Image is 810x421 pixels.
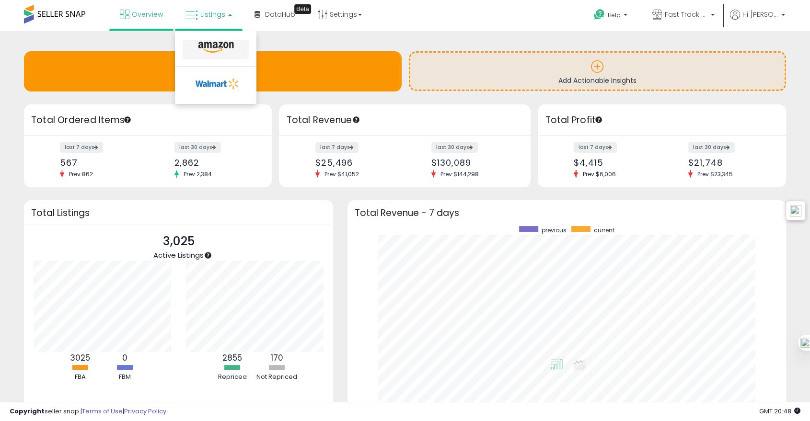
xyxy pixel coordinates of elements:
[578,170,621,178] span: Prev: $6,006
[586,1,637,31] a: Help
[352,115,360,124] div: Tooltip anchor
[200,10,225,19] span: Listings
[31,114,265,127] h3: Total Ordered Items
[315,158,398,168] div: $25,496
[355,209,779,216] h3: Total Revenue - 7 days
[153,232,204,250] p: 3,025
[574,158,655,168] div: $4,415
[222,352,242,364] b: 2855
[431,158,514,168] div: $130,089
[174,142,221,153] label: last 30 days
[174,158,255,168] div: 2,862
[124,407,166,416] a: Privacy Policy
[665,10,708,19] span: Fast Track FBA
[132,10,163,19] span: Overview
[255,373,299,382] div: Not Repriced
[693,170,738,178] span: Prev: $23,345
[271,352,283,364] b: 170
[58,373,102,382] div: FBA
[315,142,359,153] label: last 7 days
[286,114,523,127] h3: Total Revenue
[123,115,132,124] div: Tooltip anchor
[688,142,735,153] label: last 30 days
[82,407,123,416] a: Terms of Use
[410,53,785,90] a: Add Actionable Insights
[31,209,326,216] h3: Total Listings
[594,115,603,124] div: Tooltip anchor
[103,373,146,382] div: FBM
[558,76,636,85] span: Add Actionable Insights
[730,10,785,31] a: Hi [PERSON_NAME]
[545,114,778,127] h3: Total Profit
[265,10,295,19] span: DataHub
[574,142,617,153] label: last 7 days
[594,226,614,234] span: current
[10,407,166,416] div: seller snap | |
[742,10,778,19] span: Hi [PERSON_NAME]
[608,11,621,19] span: Help
[542,226,567,234] span: previous
[593,9,605,21] i: Get Help
[153,250,204,260] span: Active Listings
[179,170,217,178] span: Prev: 2,384
[211,373,254,382] div: Repriced
[60,142,103,153] label: last 7 days
[70,352,90,364] b: 3025
[122,352,127,364] b: 0
[320,170,364,178] span: Prev: $41,052
[24,51,402,91] a: 30DaysNoSales 77
[431,142,478,153] label: last 30 days
[60,158,141,168] div: 567
[10,407,45,416] strong: Copyright
[759,407,800,416] span: 2025-08-17 20:48 GMT
[790,205,801,216] img: icon48.png
[64,170,98,178] span: Prev: 862
[436,170,484,178] span: Prev: $144,298
[294,4,311,14] div: Tooltip anchor
[204,251,212,260] div: Tooltip anchor
[688,158,769,168] div: $21,748
[29,70,397,86] h1: 77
